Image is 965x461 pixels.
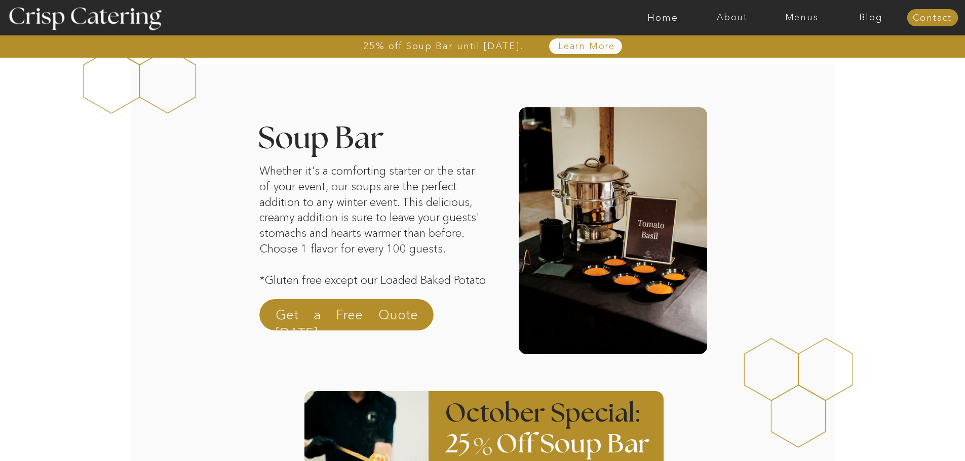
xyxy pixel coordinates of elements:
[767,13,836,23] a: Menus
[327,41,560,51] a: 25% off Soup Bar until [DATE]!
[445,401,647,431] h2: October Special:
[836,13,906,23] a: Blog
[535,41,639,52] a: Learn More
[884,410,965,461] iframe: podium webchat widget bubble
[258,124,453,185] h2: Soup Bar
[276,306,418,330] a: Get a Free Quote [DATE]
[628,13,698,23] a: Home
[907,13,958,23] a: Contact
[259,163,488,304] p: Whether it's a comforting starter or the star of your event, our soups are the perfect addition t...
[698,13,767,23] a: About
